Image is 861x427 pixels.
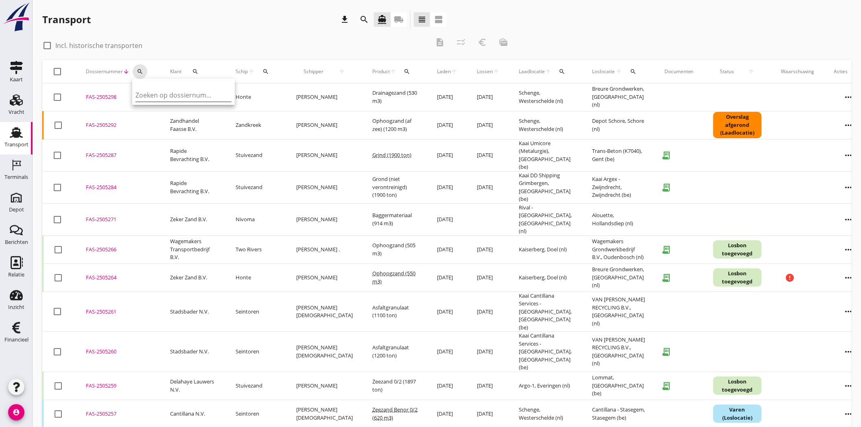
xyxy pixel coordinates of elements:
[509,203,582,235] td: Rival - [GEOGRAPHIC_DATA], [GEOGRAPHIC_DATA] (nl)
[713,68,741,75] span: Status
[363,83,427,111] td: Drainagezand (530 m3)
[226,83,286,111] td: Honte
[363,235,427,264] td: Ophoogzand (505 m3)
[427,372,467,400] td: [DATE]
[616,68,623,75] i: arrow_upward
[467,332,509,372] td: [DATE]
[86,68,123,75] span: Dossiernummer
[372,406,417,421] span: Zeezand Benor 0/2 (620 m3)
[582,332,655,372] td: VAN [PERSON_NAME] RECYCLING B.V., [GEOGRAPHIC_DATA] (nl)
[340,15,350,24] i: download
[404,68,410,75] i: search
[451,68,457,75] i: arrow_upward
[160,264,226,292] td: Zeker Zand B.V.
[86,274,151,282] div: FAS-2505264
[394,15,404,24] i: local_shipping
[286,83,363,111] td: [PERSON_NAME]
[592,68,616,75] span: Loslocatie
[2,2,31,32] img: logo-small.a267ee39.svg
[417,15,427,24] i: view_headline
[363,332,427,372] td: Asfaltgranulaat (1200 ton)
[427,171,467,203] td: [DATE]
[713,377,762,395] div: Losbon toegevoegd
[363,372,427,400] td: Zeezand 0/2 (1897 ton)
[160,171,226,203] td: Rapide Bevrachting B.V.
[160,292,226,332] td: Stadsbader N.V.
[658,270,674,286] i: receipt_long
[837,266,860,289] i: more_horiz
[582,372,655,400] td: Lommat, [GEOGRAPHIC_DATA] (be)
[363,171,427,203] td: Grond (niet verontreinigd) (1900 ton)
[86,246,151,254] div: FAS-2505266
[582,264,655,292] td: Breure Grondwerken, [GEOGRAPHIC_DATA] (nl)
[86,382,151,390] div: FAS-2505259
[160,111,226,139] td: Zandhandel Faasse B.V.
[477,68,493,75] span: Lossen
[86,93,151,101] div: FAS-2505298
[427,83,467,111] td: [DATE]
[226,292,286,332] td: Seintoren
[9,109,24,115] div: Vracht
[837,300,860,323] i: more_horiz
[226,235,286,264] td: Two Rivers
[582,139,655,171] td: Trans-Beton (K7040), Gent (be)
[160,332,226,372] td: Stadsbader N.V.
[86,308,151,316] div: FAS-2505261
[372,270,415,285] span: Ophoogzand (550 m3)
[377,15,387,24] i: directions_boat
[434,15,444,24] i: view_agenda
[226,264,286,292] td: Honte
[86,183,151,192] div: FAS-2505284
[427,264,467,292] td: [DATE]
[837,144,860,167] i: more_horiz
[123,68,129,75] i: arrow_downward
[226,203,286,235] td: Nivoma
[630,68,637,75] i: search
[86,121,151,129] div: FAS-2505292
[135,89,220,102] input: Zoeken op dossiernummer...
[509,292,582,332] td: Kaai Cantillana Services - [GEOGRAPHIC_DATA], [GEOGRAPHIC_DATA] (be)
[582,292,655,332] td: VAN [PERSON_NAME] RECYCLING B.V., [GEOGRAPHIC_DATA] (nl)
[837,86,860,109] i: more_horiz
[509,332,582,372] td: Kaai Cantillana Services - [GEOGRAPHIC_DATA], [GEOGRAPHIC_DATA] (be)
[226,111,286,139] td: Zandkreek
[363,111,427,139] td: Ophoogzand (af zee) (1200 m3)
[582,171,655,203] td: Kaai Argex - Zwijndrecht, Zwijndrecht (be)
[519,68,545,75] span: Laadlocatie
[359,15,369,24] i: search
[427,235,467,264] td: [DATE]
[170,62,216,81] div: Klant
[427,111,467,139] td: [DATE]
[467,171,509,203] td: [DATE]
[509,372,582,400] td: Argo-1, Everingen (nl)
[248,68,255,75] i: arrow_upward
[467,235,509,264] td: [DATE]
[8,305,24,310] div: Inzicht
[331,68,353,75] i: arrow_upward
[437,68,451,75] span: Laden
[160,372,226,400] td: Delahaye Lauwers N.V.
[4,174,28,180] div: Terminals
[286,171,363,203] td: [PERSON_NAME]
[559,68,565,75] i: search
[837,403,860,425] i: more_horiz
[5,240,28,245] div: Berichten
[467,111,509,139] td: [DATE]
[4,337,28,342] div: Financieel
[658,242,674,258] i: receipt_long
[372,151,411,159] span: Grind (1900 ton)
[837,176,860,199] i: more_horiz
[42,13,91,26] div: Transport
[86,216,151,224] div: FAS-2505271
[713,268,762,287] div: Losbon toegevoegd
[10,77,23,82] div: Kaart
[658,147,674,163] i: receipt_long
[286,372,363,400] td: [PERSON_NAME]
[658,378,674,394] i: receipt_long
[286,292,363,332] td: [PERSON_NAME][DEMOGRAPHIC_DATA]
[226,372,286,400] td: Stuivezand
[837,375,860,397] i: more_horiz
[160,203,226,235] td: Zeker Zand B.V.
[467,83,509,111] td: [DATE]
[4,142,28,147] div: Transport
